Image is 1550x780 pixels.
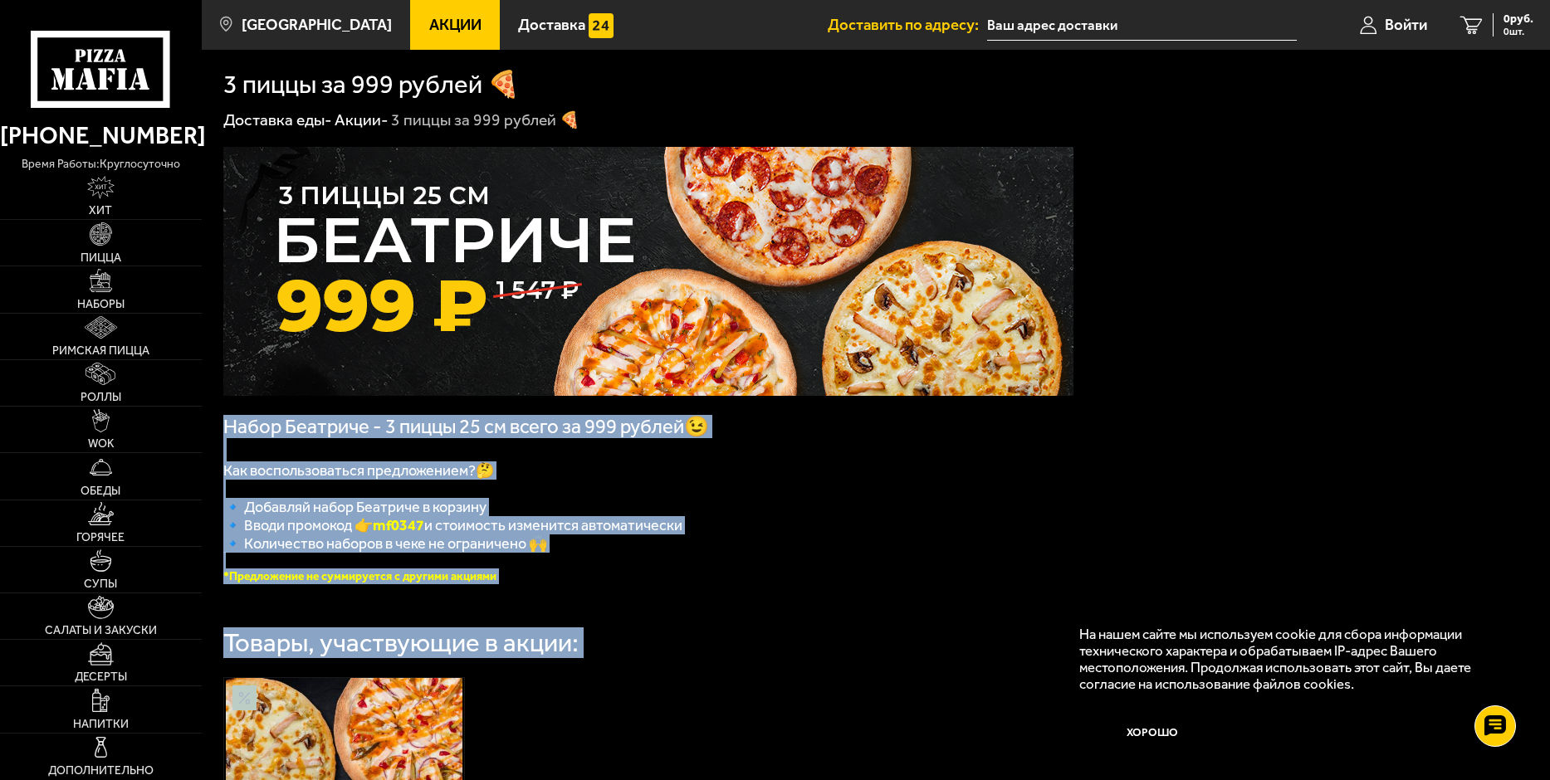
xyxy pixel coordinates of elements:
[223,415,709,438] span: Набор Беатриче - 3 пиццы 25 см всего за 999 рублей😉
[518,17,585,33] span: Доставка
[429,17,482,33] span: Акции
[223,71,520,97] h1: 3 пиццы за 999 рублей 🍕
[335,110,389,129] a: Акции-
[242,17,392,33] span: [GEOGRAPHIC_DATA]
[223,630,579,656] div: Товары, участвующие в акции:
[223,498,487,516] span: 🔹 Добавляй набор Беатриче в корзину
[232,685,257,709] img: Акционный
[73,719,129,730] span: Напитки
[48,765,154,777] span: Дополнительно
[81,392,121,403] span: Роллы
[1385,17,1427,33] span: Войти
[589,13,613,37] img: 15daf4d41897b9f0e9f617042186c801.svg
[75,671,127,683] span: Десерты
[89,205,112,217] span: Хит
[1504,13,1533,25] span: 0 руб.
[45,625,157,636] span: Салаты и закуски
[1079,708,1225,756] button: Хорошо
[1079,626,1502,693] p: На нашем сайте мы используем cookie для сбора информации технического характера и обрабатываем IP...
[987,10,1297,41] input: Ваш адрес доставки
[81,485,120,497] span: Обеды
[77,299,125,310] span: Наборы
[223,110,332,129] a: Доставка еды-
[391,110,579,130] div: 3 пиццы за 999 рублей 🍕
[223,461,494,480] span: Как воспользоваться предложением?🤔
[1504,27,1533,37] span: 0 шт.
[373,516,424,534] b: mf0347
[223,534,547,553] span: 🔹 Количество наборов в чеке не ограничено 🙌
[84,578,117,590] span: Супы
[223,516,682,534] span: 🔹 Вводи промокод 👉 и стоимость изменится автоматически
[76,532,125,544] span: Горячее
[81,252,121,264] span: Пицца
[223,147,1073,396] img: 1024x1024
[52,345,149,357] span: Римская пицца
[223,569,496,583] font: *Предложение не суммируется с другими акциями
[828,17,987,33] span: Доставить по адресу:
[88,438,114,450] span: WOK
